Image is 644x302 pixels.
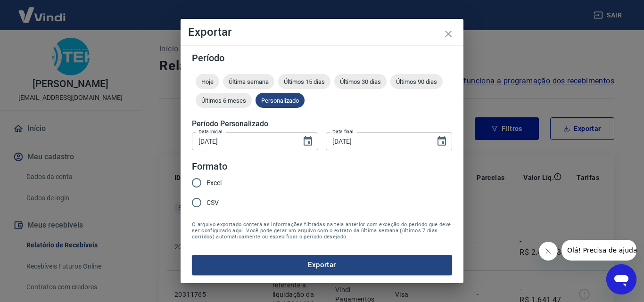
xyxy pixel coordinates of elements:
[223,74,274,89] div: Última semana
[198,128,223,135] label: Data inicial
[196,93,252,108] div: Últimos 6 meses
[298,132,317,151] button: Choose date, selected date is 12 de ago de 2025
[206,178,222,188] span: Excel
[206,198,219,208] span: CSV
[192,132,295,150] input: DD/MM/YYYY
[256,97,305,104] span: Personalizado
[561,240,636,261] iframe: Mensagem da empresa
[539,242,558,261] iframe: Fechar mensagem
[196,78,219,85] span: Hoje
[196,97,252,104] span: Últimos 6 meses
[188,26,456,38] h4: Exportar
[192,53,452,63] h5: Período
[432,132,451,151] button: Choose date, selected date is 18 de ago de 2025
[6,7,79,14] span: Olá! Precisa de ajuda?
[390,74,443,89] div: Últimos 90 dias
[192,255,452,275] button: Exportar
[326,132,429,150] input: DD/MM/YYYY
[256,93,305,108] div: Personalizado
[278,78,330,85] span: Últimos 15 dias
[332,128,354,135] label: Data final
[437,23,460,45] button: close
[278,74,330,89] div: Últimos 15 dias
[606,264,636,294] iframe: Botão para abrir a janela de mensagens
[192,119,452,129] h5: Período Personalizado
[223,78,274,85] span: Última semana
[334,74,387,89] div: Últimos 30 dias
[390,78,443,85] span: Últimos 90 dias
[196,74,219,89] div: Hoje
[192,160,227,173] legend: Formato
[334,78,387,85] span: Últimos 30 dias
[192,221,452,240] span: O arquivo exportado conterá as informações filtradas na tela anterior com exceção do período que ...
